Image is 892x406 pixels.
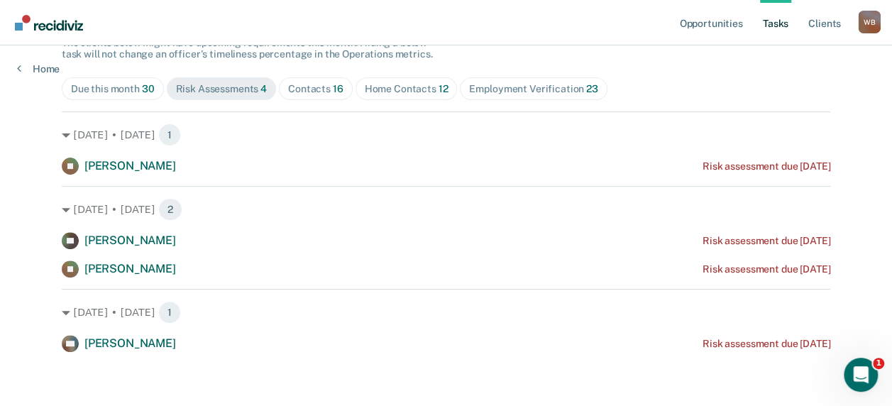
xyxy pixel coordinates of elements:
span: 4 [260,83,267,94]
span: 1 [873,358,884,369]
div: Due this month [71,83,155,95]
span: The clients below might have upcoming requirements this month. Hiding a below task will not chang... [62,37,433,60]
span: 1 [158,124,181,146]
span: [PERSON_NAME] [84,262,176,275]
div: Home Contacts [365,83,448,95]
div: W B [858,11,881,33]
div: [DATE] • [DATE] 1 [62,301,830,324]
span: [PERSON_NAME] [84,336,176,350]
img: Recidiviz [15,15,83,31]
a: Home [17,62,60,75]
span: 30 [142,83,155,94]
div: [DATE] • [DATE] 1 [62,124,830,146]
span: 12 [439,83,448,94]
div: [DATE] • [DATE] 2 [62,198,830,221]
span: [PERSON_NAME] [84,234,176,247]
span: 23 [586,83,598,94]
div: Risk Assessments [176,83,268,95]
div: Risk assessment due [DATE] [703,235,830,247]
iframe: Intercom live chat [844,358,878,392]
div: Risk assessment due [DATE] [703,338,830,350]
div: Employment Verification [469,83,598,95]
span: 1 [158,301,181,324]
div: Contacts [288,83,343,95]
span: [PERSON_NAME] [84,159,176,172]
span: 2 [158,198,182,221]
div: Risk assessment due [DATE] [703,160,830,172]
span: 16 [333,83,343,94]
div: Risk assessment due [DATE] [703,263,830,275]
button: Profile dropdown button [858,11,881,33]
